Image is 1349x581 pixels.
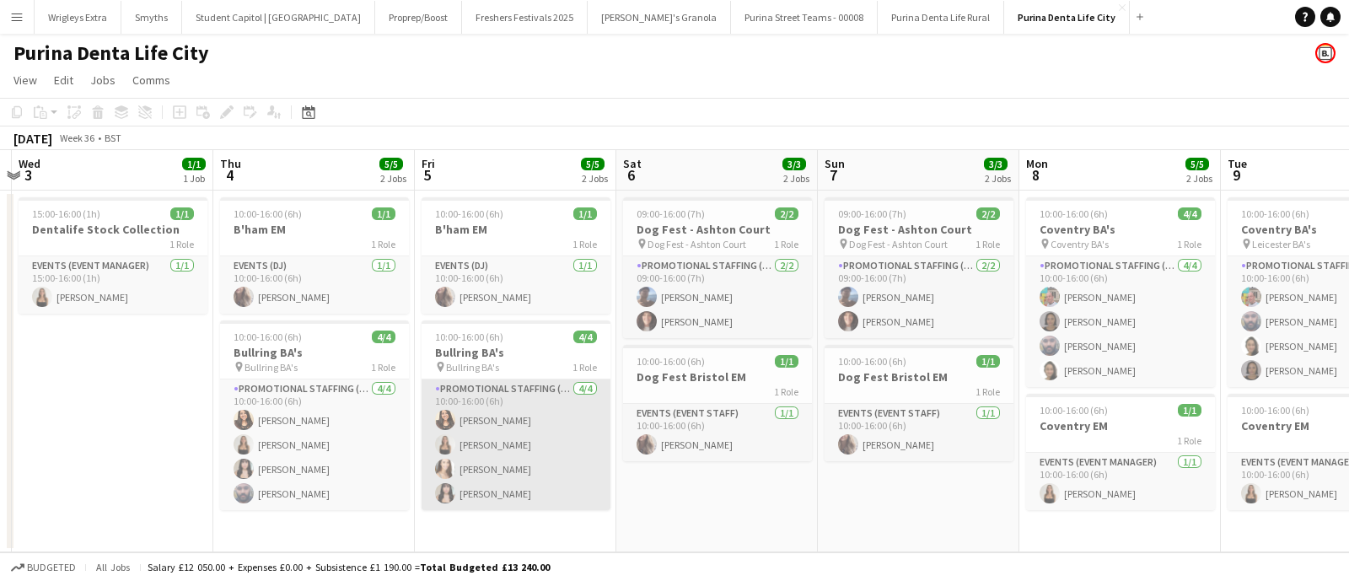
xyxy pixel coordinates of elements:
span: 09:00-16:00 (7h) [637,207,705,220]
a: Comms [126,69,177,91]
span: 10:00-16:00 (6h) [1241,404,1309,417]
app-card-role: Events (Event Staff)1/110:00-16:00 (6h)[PERSON_NAME] [825,404,1013,461]
div: 2 Jobs [1186,172,1212,185]
h1: Purina Denta Life City [13,40,209,66]
h3: B'ham EM [220,222,409,237]
div: 2 Jobs [783,172,809,185]
span: 1 Role [371,361,395,374]
div: Salary £12 050.00 + Expenses £0.00 + Subsistence £1 190.00 = [148,561,550,573]
span: 1 Role [975,238,1000,250]
span: Jobs [90,73,116,88]
app-job-card: 10:00-16:00 (6h)1/1B'ham EM1 RoleEvents (DJ)1/110:00-16:00 (6h)[PERSON_NAME] [422,197,610,314]
span: Sat [623,156,642,171]
span: 10:00-16:00 (6h) [838,355,906,368]
div: 2 Jobs [985,172,1011,185]
button: Purina Street Teams - 00008 [731,1,878,34]
span: 1 Role [1177,238,1201,250]
span: View [13,73,37,88]
app-card-role: Events (Event Manager)1/110:00-16:00 (6h)[PERSON_NAME] [1026,453,1215,510]
div: 10:00-16:00 (6h)1/1Dog Fest Bristol EM1 RoleEvents (Event Staff)1/110:00-16:00 (6h)[PERSON_NAME] [825,345,1013,461]
span: Mon [1026,156,1048,171]
h3: Coventry BA's [1026,222,1215,237]
span: 10:00-16:00 (6h) [435,207,503,220]
a: View [7,69,44,91]
span: Dog Fest - Ashton Court [648,238,746,250]
app-job-card: 15:00-16:00 (1h)1/1Dentalife Stock Collection1 RoleEvents (Event Manager)1/115:00-16:00 (1h)[PERS... [19,197,207,314]
div: 2 Jobs [380,172,406,185]
div: 10:00-16:00 (6h)4/4Bullring BA's Bullring BA's1 RolePromotional Staffing (Brand Ambassadors)4/410... [220,320,409,510]
app-card-role: Events (DJ)1/110:00-16:00 (6h)[PERSON_NAME] [422,256,610,314]
span: 1/1 [170,207,194,220]
app-user-avatar: Bounce Activations Ltd [1315,43,1336,63]
h3: Dog Fest Bristol EM [825,369,1013,385]
app-card-role: Promotional Staffing (Brand Ambassadors)2/209:00-16:00 (7h)[PERSON_NAME][PERSON_NAME] [623,256,812,338]
a: Edit [47,69,80,91]
div: 10:00-16:00 (6h)1/1Dog Fest Bristol EM1 RoleEvents (Event Staff)1/110:00-16:00 (6h)[PERSON_NAME] [623,345,812,461]
div: 1 Job [183,172,205,185]
span: Budgeted [27,562,76,573]
app-card-role: Promotional Staffing (Brand Ambassadors)4/410:00-16:00 (6h)[PERSON_NAME][PERSON_NAME][PERSON_NAME... [1026,256,1215,387]
span: 1 Role [774,238,798,250]
span: 3 [16,165,40,185]
span: 10:00-16:00 (6h) [1241,207,1309,220]
app-card-role: Promotional Staffing (Brand Ambassadors)4/410:00-16:00 (6h)[PERSON_NAME][PERSON_NAME][PERSON_NAME... [422,379,610,510]
button: Wrigleys Extra [35,1,121,34]
app-card-role: Promotional Staffing (Brand Ambassadors)4/410:00-16:00 (6h)[PERSON_NAME][PERSON_NAME][PERSON_NAME... [220,379,409,510]
span: 1/1 [372,207,395,220]
span: 1 Role [572,238,597,250]
h3: Dog Fest - Ashton Court [825,222,1013,237]
span: Tue [1228,156,1247,171]
app-job-card: 10:00-16:00 (6h)1/1Coventry EM1 RoleEvents (Event Manager)1/110:00-16:00 (6h)[PERSON_NAME] [1026,394,1215,510]
button: Purina Denta Life Rural [878,1,1004,34]
div: 2 Jobs [582,172,608,185]
span: 8 [1024,165,1048,185]
button: Student Capitol | [GEOGRAPHIC_DATA] [182,1,375,34]
span: 10:00-16:00 (6h) [234,207,302,220]
span: Edit [54,73,73,88]
div: 10:00-16:00 (6h)4/4Coventry BA's Coventry BA's1 RolePromotional Staffing (Brand Ambassadors)4/410... [1026,197,1215,387]
span: 7 [822,165,845,185]
app-job-card: 10:00-16:00 (6h)4/4Bullring BA's Bullring BA's1 RolePromotional Staffing (Brand Ambassadors)4/410... [422,320,610,510]
app-card-role: Events (Event Staff)1/110:00-16:00 (6h)[PERSON_NAME] [623,404,812,461]
app-job-card: 09:00-16:00 (7h)2/2Dog Fest - Ashton Court Dog Fest - Ashton Court1 RolePromotional Staffing (Bra... [623,197,812,338]
span: 1/1 [976,355,1000,368]
span: All jobs [93,561,133,573]
span: Thu [220,156,241,171]
h3: Bullring BA's [220,345,409,360]
button: Proprep/Boost [375,1,462,34]
span: 09:00-16:00 (7h) [838,207,906,220]
h3: Bullring BA's [422,345,610,360]
app-card-role: Events (DJ)1/110:00-16:00 (6h)[PERSON_NAME] [220,256,409,314]
span: 10:00-16:00 (6h) [1040,207,1108,220]
button: Budgeted [8,558,78,577]
app-job-card: 10:00-16:00 (6h)1/1B'ham EM1 RoleEvents (DJ)1/110:00-16:00 (6h)[PERSON_NAME] [220,197,409,314]
span: 5/5 [379,158,403,170]
h3: Dentalife Stock Collection [19,222,207,237]
app-job-card: 09:00-16:00 (7h)2/2Dog Fest - Ashton Court Dog Fest - Ashton Court1 RolePromotional Staffing (Bra... [825,197,1013,338]
span: 10:00-16:00 (6h) [435,331,503,343]
span: Leicester BA's [1252,238,1310,250]
h3: Dog Fest Bristol EM [623,369,812,385]
span: 5 [419,165,435,185]
app-card-role: Events (Event Manager)1/115:00-16:00 (1h)[PERSON_NAME] [19,256,207,314]
span: 1/1 [775,355,798,368]
span: 9 [1225,165,1247,185]
span: 1 Role [572,361,597,374]
span: 6 [621,165,642,185]
button: Freshers Festivals 2025 [462,1,588,34]
span: 1/1 [182,158,206,170]
button: Smyths [121,1,182,34]
span: 1 Role [975,385,1000,398]
span: 4/4 [1178,207,1201,220]
span: 1 Role [774,385,798,398]
div: BST [105,132,121,144]
div: [DATE] [13,130,52,147]
span: 2/2 [775,207,798,220]
span: 3/3 [984,158,1008,170]
app-card-role: Promotional Staffing (Brand Ambassadors)2/209:00-16:00 (7h)[PERSON_NAME][PERSON_NAME] [825,256,1013,338]
span: Dog Fest - Ashton Court [849,238,948,250]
